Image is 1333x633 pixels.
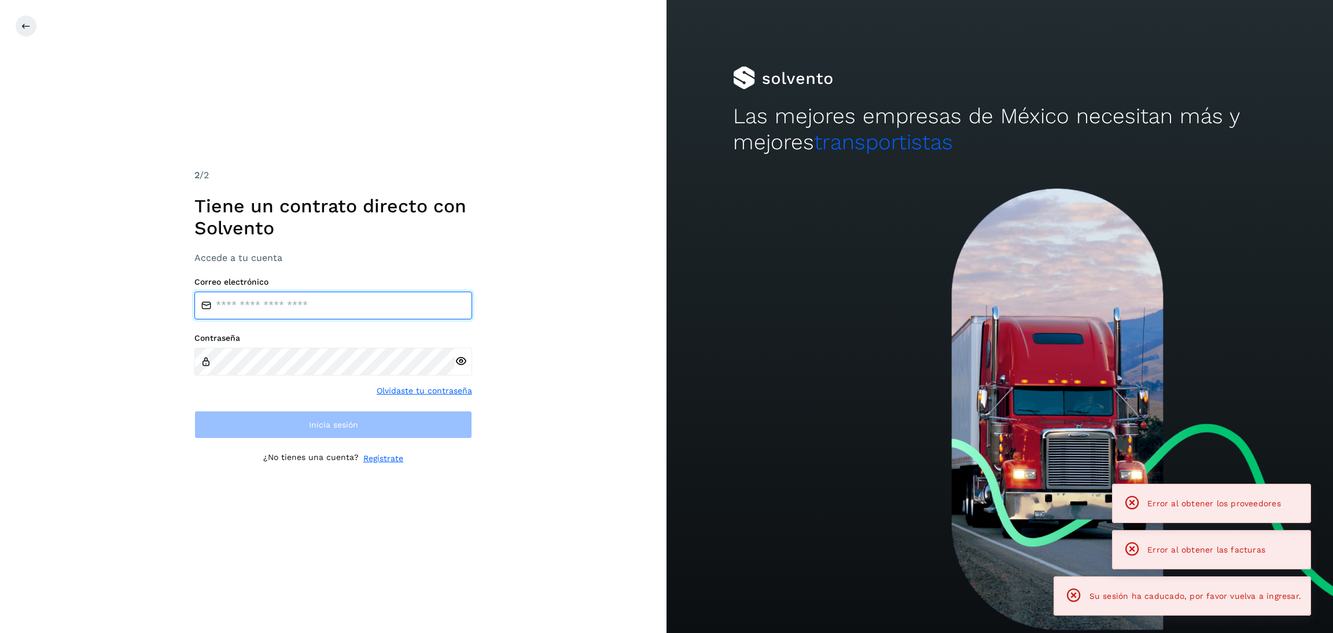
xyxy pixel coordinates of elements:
[733,104,1266,155] h2: Las mejores empresas de México necesitan más y mejores
[194,170,200,181] span: 2
[309,421,358,429] span: Inicia sesión
[363,452,403,465] a: Regístrate
[194,333,472,343] label: Contraseña
[814,130,953,154] span: transportistas
[194,411,472,439] button: Inicia sesión
[1147,545,1265,554] span: Error al obtener las facturas
[1147,499,1281,508] span: Error al obtener los proveedores
[194,277,472,287] label: Correo electrónico
[194,168,472,182] div: /2
[377,385,472,397] a: Olvidaste tu contraseña
[194,252,472,263] h3: Accede a tu cuenta
[194,195,472,240] h1: Tiene un contrato directo con Solvento
[263,452,359,465] p: ¿No tienes una cuenta?
[1089,591,1301,601] span: Su sesión ha caducado, por favor vuelva a ingresar.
